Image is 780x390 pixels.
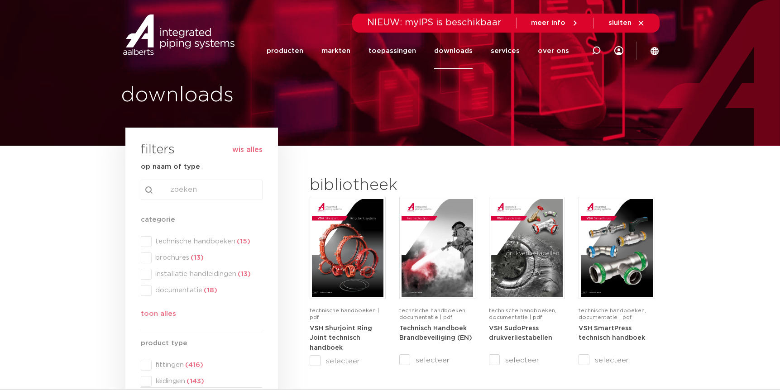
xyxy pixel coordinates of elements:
label: selecteer [579,355,655,366]
span: technische handboeken | pdf [310,308,379,320]
nav: Menu [267,33,569,69]
a: downloads [434,33,473,69]
img: VSH-SmartPress_A4TM_5009301_2023_2.0-EN-pdf.jpg [581,199,652,297]
a: VSH SmartPress technisch handboek [579,325,645,342]
span: NIEUW: myIPS is beschikbaar [367,18,502,27]
a: Technisch Handboek Brandbeveiliging (EN) [399,325,472,342]
span: technische handboeken, documentatie | pdf [579,308,646,320]
label: selecteer [489,355,565,366]
a: VSH SudoPress drukverliestabellen [489,325,552,342]
span: technische handboeken, documentatie | pdf [489,308,556,320]
img: FireProtection_A4TM_5007915_2025_2.0_EN-1-pdf.jpg [402,199,473,297]
img: VSH-Shurjoint-RJ_A4TM_5011380_2025_1.1_EN-pdf.jpg [312,199,383,297]
a: toepassingen [368,33,416,69]
a: producten [267,33,303,69]
a: over ons [538,33,569,69]
a: sluiten [608,19,645,27]
span: meer info [531,19,565,26]
span: technische handboeken, documentatie | pdf [399,308,467,320]
h2: bibliotheek [310,175,471,196]
strong: op naam of type [141,163,200,170]
a: services [491,33,520,69]
span: sluiten [608,19,632,26]
label: selecteer [399,355,475,366]
a: meer info [531,19,579,27]
a: VSH Shurjoint Ring Joint technisch handboek [310,325,372,351]
h1: downloads [121,81,386,110]
label: selecteer [310,356,386,366]
div: my IPS [614,33,623,69]
img: VSH-SudoPress_A4PLT_5007706_2024-2.0_NL-pdf.jpg [491,199,563,297]
h3: filters [141,139,175,161]
a: markten [321,33,350,69]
